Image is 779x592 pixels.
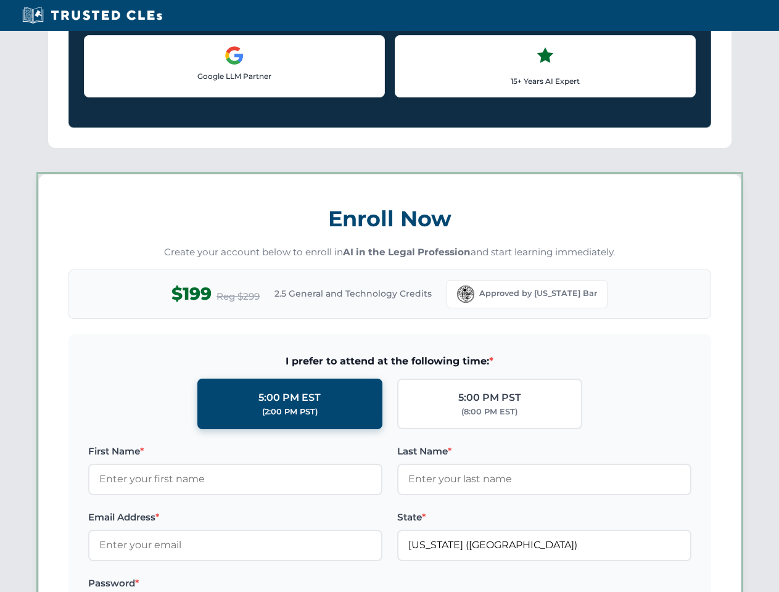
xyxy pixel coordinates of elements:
span: 2.5 General and Technology Credits [274,287,432,300]
input: Enter your last name [397,464,691,495]
strong: AI in the Legal Profession [343,246,471,258]
span: $199 [171,280,212,308]
label: First Name [88,444,382,459]
label: Last Name [397,444,691,459]
div: 5:00 PM EST [258,390,321,406]
img: Google [225,46,244,65]
input: Enter your email [88,530,382,561]
label: Password [88,576,382,591]
span: I prefer to attend at the following time: [88,353,691,369]
input: Enter your first name [88,464,382,495]
img: Trusted CLEs [19,6,166,25]
div: (2:00 PM PST) [262,406,318,418]
div: 5:00 PM PST [458,390,521,406]
span: Approved by [US_STATE] Bar [479,287,597,300]
img: Florida Bar [457,286,474,303]
p: Create your account below to enroll in and start learning immediately. [68,245,711,260]
span: Reg $299 [216,289,260,304]
label: Email Address [88,510,382,525]
h3: Enroll Now [68,199,711,238]
label: State [397,510,691,525]
div: (8:00 PM EST) [461,406,517,418]
input: Florida (FL) [397,530,691,561]
p: 15+ Years AI Expert [405,75,685,87]
p: Google LLM Partner [94,70,374,82]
